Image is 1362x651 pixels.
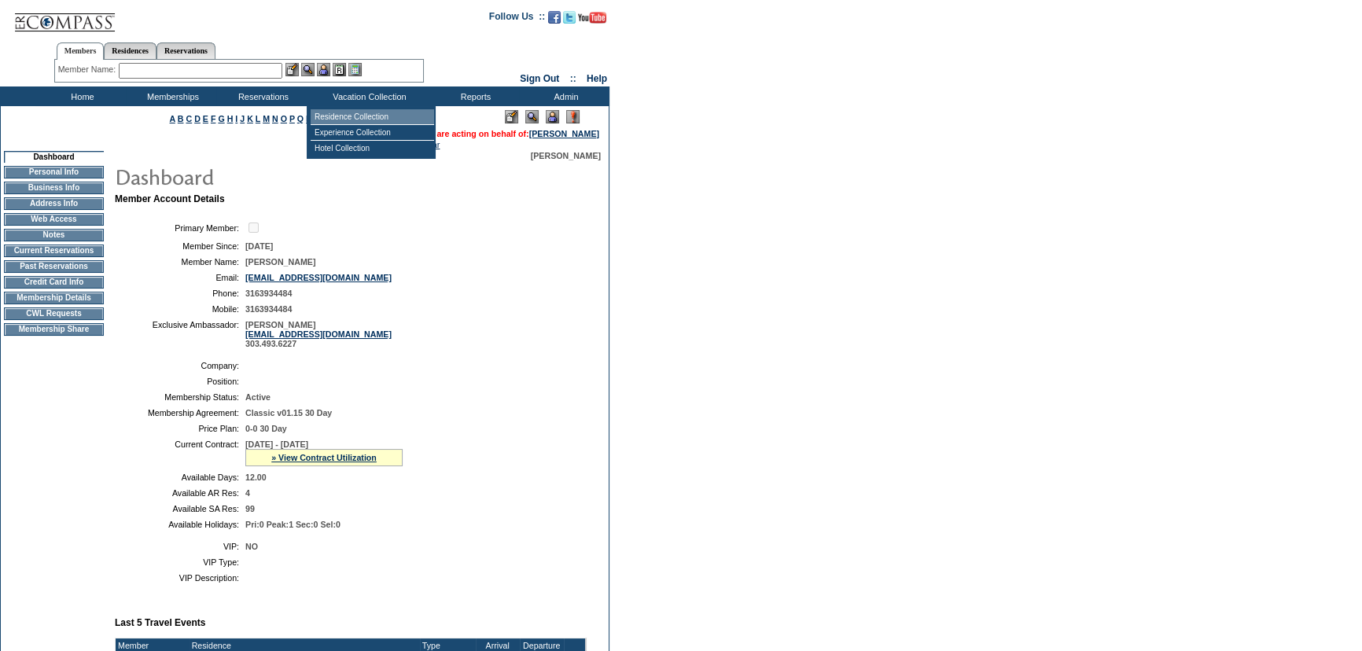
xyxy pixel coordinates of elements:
img: Subscribe to our YouTube Channel [578,12,606,24]
td: Available AR Res: [121,488,239,498]
td: Past Reservations [4,260,104,273]
td: Company: [121,361,239,370]
td: Member Since: [121,241,239,251]
td: Personal Info [4,166,104,178]
span: 4 [245,488,250,498]
td: Hotel Collection [311,141,434,156]
a: P [289,114,295,123]
a: Follow us on Twitter [563,16,576,25]
td: Admin [519,86,609,106]
a: O [281,114,287,123]
a: E [203,114,208,123]
td: Membership Status: [121,392,239,402]
td: Mobile: [121,304,239,314]
td: Reservations [216,86,307,106]
span: [PERSON_NAME] [531,151,601,160]
td: Reports [429,86,519,106]
td: CWL Requests [4,307,104,320]
span: Active [245,392,271,402]
b: Last 5 Travel Events [115,617,205,628]
a: [PERSON_NAME] [529,129,599,138]
a: F [211,114,216,123]
a: G [218,114,224,123]
span: Classic v01.15 30 Day [245,408,332,417]
a: L [256,114,260,123]
img: Impersonate [546,110,559,123]
span: :: [570,73,576,84]
td: Current Contract: [121,440,239,466]
a: Help [587,73,607,84]
td: Exclusive Ambassador: [121,320,239,348]
td: Business Info [4,182,104,194]
a: B [178,114,184,123]
td: Membership Agreement: [121,408,239,417]
span: [PERSON_NAME] 303.493.6227 [245,320,392,348]
a: K [247,114,253,123]
img: Become our fan on Facebook [548,11,561,24]
td: Membership Details [4,292,104,304]
a: Become our fan on Facebook [548,16,561,25]
span: You are acting on behalf of: [419,129,599,138]
a: Sign Out [520,73,559,84]
td: VIP Type: [121,557,239,567]
a: N [272,114,278,123]
td: Membership Share [4,323,104,336]
span: 3163934484 [245,304,292,314]
td: Experience Collection [311,125,434,141]
td: Available Holidays: [121,520,239,529]
a: A [170,114,175,123]
a: Members [57,42,105,60]
td: Member Name: [121,257,239,267]
a: [EMAIL_ADDRESS][DOMAIN_NAME] [245,329,392,339]
a: Subscribe to our YouTube Channel [578,16,606,25]
a: C [186,114,192,123]
img: Reservations [333,63,346,76]
td: Phone: [121,289,239,298]
a: J [240,114,245,123]
span: 99 [245,504,255,513]
img: View [301,63,315,76]
td: Dashboard [4,151,104,163]
td: Primary Member: [121,220,239,235]
td: Position: [121,377,239,386]
a: Q [297,114,304,123]
td: Address Info [4,197,104,210]
a: H [227,114,234,123]
td: Home [35,86,126,106]
img: pgTtlDashboard.gif [114,160,429,192]
td: Notes [4,229,104,241]
td: Web Access [4,213,104,226]
img: Log Concern/Member Elevation [566,110,580,123]
span: 0-0 30 Day [245,424,287,433]
a: » View Contract Utilization [271,453,377,462]
td: VIP: [121,542,239,551]
td: Credit Card Info [4,276,104,289]
span: 3163934484 [245,289,292,298]
img: Follow us on Twitter [563,11,576,24]
span: [DATE] [245,241,273,251]
span: [PERSON_NAME] [245,257,315,267]
td: Vacation Collection [307,86,429,106]
td: VIP Description: [121,573,239,583]
span: [DATE] - [DATE] [245,440,308,449]
a: [EMAIL_ADDRESS][DOMAIN_NAME] [245,273,392,282]
img: b_calculator.gif [348,63,362,76]
span: 12.00 [245,473,267,482]
a: Reservations [156,42,215,59]
td: Follow Us :: [489,9,545,28]
div: Member Name: [58,63,119,76]
td: Residence Collection [311,109,434,125]
img: Impersonate [317,63,330,76]
a: I [235,114,237,123]
td: Memberships [126,86,216,106]
a: Residences [104,42,156,59]
a: M [263,114,270,123]
img: b_edit.gif [285,63,299,76]
a: D [194,114,201,123]
td: Price Plan: [121,424,239,433]
td: Current Reservations [4,245,104,257]
td: Available Days: [121,473,239,482]
img: View Mode [525,110,539,123]
b: Member Account Details [115,193,225,204]
span: NO [245,542,258,551]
